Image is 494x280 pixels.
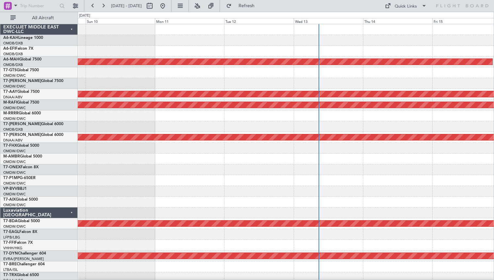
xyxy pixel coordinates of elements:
[3,262,45,266] a: T7-BREChallenger 604
[3,90,40,94] a: T7-AAYGlobal 7500
[3,219,40,223] a: T7-BDAGlobal 5000
[3,62,23,67] a: OMDB/DXB
[3,144,17,148] span: T7-FHX
[3,203,26,207] a: OMDW/DWC
[3,138,23,143] a: DNAA/ABV
[3,47,33,51] a: A6-EFIFalcon 7X
[3,155,42,158] a: M-AMBRGlobal 5000
[3,41,23,46] a: OMDB/DXB
[3,241,33,245] a: T7-FFIFalcon 7X
[3,165,39,169] a: T7-ONEXFalcon 8X
[3,116,26,121] a: OMDW/DWC
[3,256,44,261] a: EVRA/[PERSON_NAME]
[3,262,17,266] span: T7-BRE
[3,101,39,105] a: M-RAFIGlobal 7500
[223,1,262,11] button: Refresh
[363,18,432,24] div: Thu 14
[233,4,260,8] span: Refresh
[3,149,26,154] a: OMDW/DWC
[3,230,37,234] a: T7-EAGLFalcon 8X
[3,219,18,223] span: T7-BDA
[3,133,41,137] span: T7-[PERSON_NAME]
[3,36,18,40] span: A6-KAH
[3,252,46,255] a: T7-DYNChallenger 604
[3,267,18,272] a: LTBA/ISL
[3,144,39,148] a: T7-FHXGlobal 5000
[3,79,63,83] a: T7-[PERSON_NAME]Global 7500
[3,230,19,234] span: T7-EAGL
[3,122,63,126] a: T7-[PERSON_NAME]Global 6000
[3,224,26,229] a: OMDW/DWC
[3,273,39,277] a: T7-TRXGlobal 6500
[3,198,16,202] span: T7-AIX
[17,16,69,20] span: All Aircraft
[3,235,20,240] a: LFPB/LBG
[3,246,23,251] a: VHHH/HKG
[3,58,41,61] a: A6-MAHGlobal 7500
[3,176,36,180] a: T7-P1MPG-650ER
[3,79,41,83] span: T7-[PERSON_NAME]
[3,68,17,72] span: T7-GTS
[3,273,17,277] span: T7-TRX
[3,159,26,164] a: OMDW/DWC
[294,18,363,24] div: Wed 13
[79,13,90,19] div: [DATE]
[3,192,26,197] a: OMDW/DWC
[3,95,23,100] a: DNAA/ABV
[3,241,15,245] span: T7-FFI
[3,73,26,78] a: OMDW/DWC
[3,68,39,72] a: T7-GTSGlobal 7500
[3,165,21,169] span: T7-ONEX
[3,187,27,191] a: VP-BVVBBJ1
[395,3,417,10] div: Quick Links
[3,187,17,191] span: VP-BVV
[3,176,20,180] span: T7-P1MP
[3,252,18,255] span: T7-DYN
[3,122,41,126] span: T7-[PERSON_NAME]
[3,133,63,137] a: T7-[PERSON_NAME]Global 6000
[86,18,155,24] div: Sun 10
[155,18,224,24] div: Mon 11
[3,52,23,57] a: OMDB/DXB
[382,1,430,11] button: Quick Links
[3,47,15,51] span: A6-EFI
[3,84,26,89] a: OMDW/DWC
[111,3,142,9] span: [DATE] - [DATE]
[3,111,41,115] a: M-RRRRGlobal 6000
[3,90,17,94] span: T7-AAY
[3,36,43,40] a: A6-KAHLineage 1000
[224,18,293,24] div: Tue 12
[7,13,71,23] button: All Aircraft
[3,58,19,61] span: A6-MAH
[3,127,23,132] a: OMDB/DXB
[3,101,17,105] span: M-RAFI
[3,198,38,202] a: T7-AIXGlobal 5000
[3,111,19,115] span: M-RRRR
[3,170,26,175] a: OMDW/DWC
[3,181,26,186] a: OMDW/DWC
[20,1,58,11] input: Trip Number
[3,106,26,110] a: OMDW/DWC
[3,155,20,158] span: M-AMBR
